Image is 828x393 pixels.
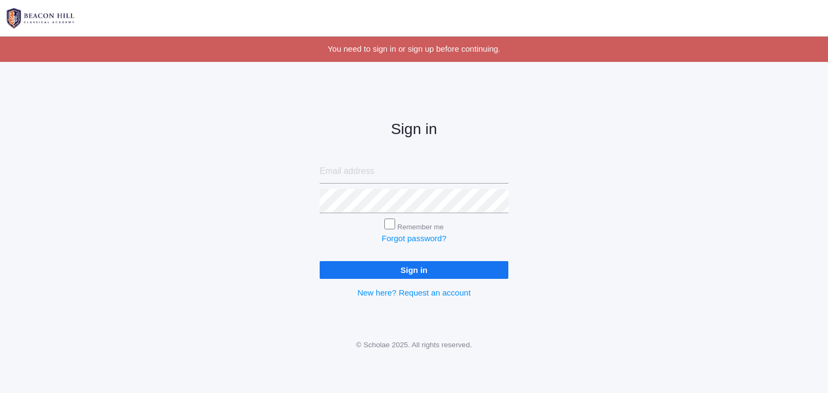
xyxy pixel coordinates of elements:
input: Sign in [320,261,508,279]
label: Remember me [397,223,444,231]
a: Forgot password? [382,234,446,243]
input: Email address [320,159,508,184]
a: New here? Request an account [357,288,471,297]
h2: Sign in [320,121,508,138]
